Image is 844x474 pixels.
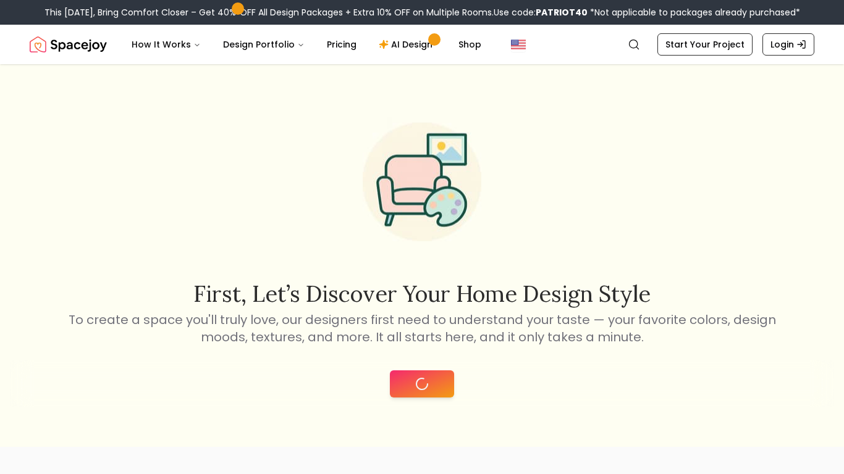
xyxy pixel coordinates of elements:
[30,25,814,64] nav: Global
[449,32,491,57] a: Shop
[511,37,526,52] img: United States
[369,32,446,57] a: AI Design
[762,33,814,56] a: Login
[44,6,800,19] div: This [DATE], Bring Comfort Closer – Get 40% OFF All Design Packages + Extra 10% OFF on Multiple R...
[343,103,501,261] img: Start Style Quiz Illustration
[66,281,778,306] h2: First, let’s discover your home design style
[317,32,366,57] a: Pricing
[494,6,588,19] span: Use code:
[30,32,107,57] a: Spacejoy
[122,32,491,57] nav: Main
[122,32,211,57] button: How It Works
[213,32,314,57] button: Design Portfolio
[66,311,778,346] p: To create a space you'll truly love, our designers first need to understand your taste — your fav...
[536,6,588,19] b: PATRIOT40
[657,33,753,56] a: Start Your Project
[30,32,107,57] img: Spacejoy Logo
[588,6,800,19] span: *Not applicable to packages already purchased*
